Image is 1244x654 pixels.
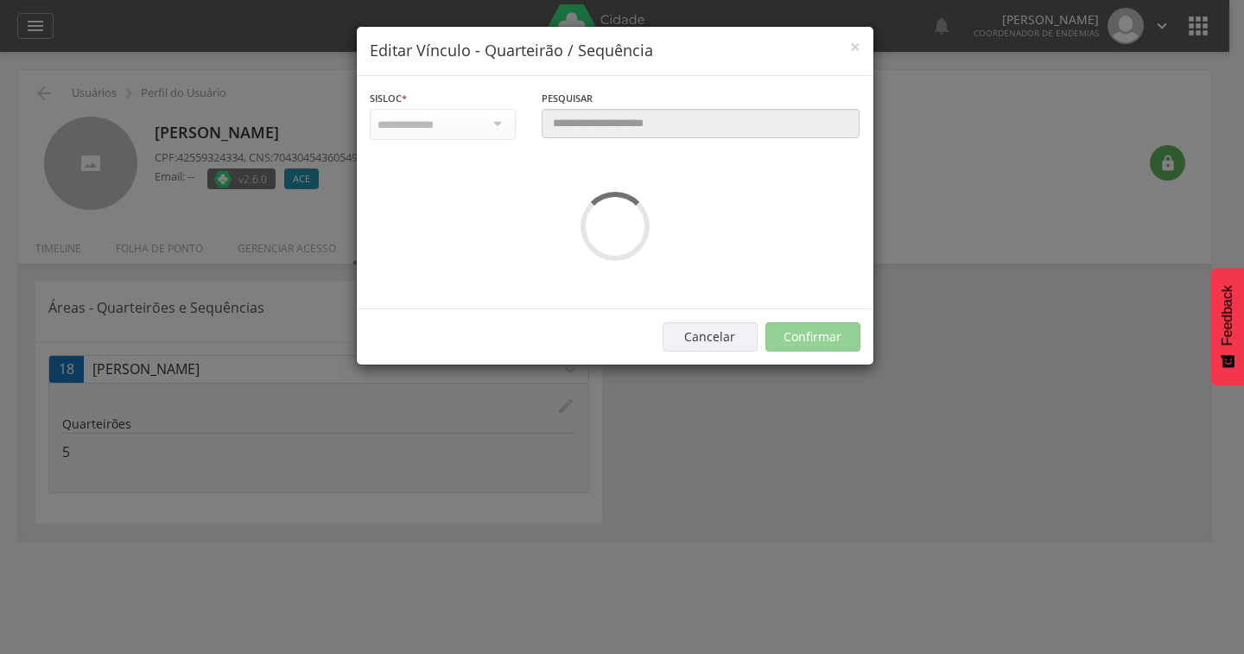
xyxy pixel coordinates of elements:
button: Confirmar [765,322,860,352]
h4: Editar Vínculo - Quarteirão / Sequência [370,40,860,62]
span: Sisloc [370,92,402,105]
button: Close [850,38,860,56]
span: × [850,35,860,59]
span: Feedback [1220,285,1235,346]
button: Feedback - Mostrar pesquisa [1211,268,1244,385]
span: Pesquisar [542,92,593,105]
button: Cancelar [663,322,758,352]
